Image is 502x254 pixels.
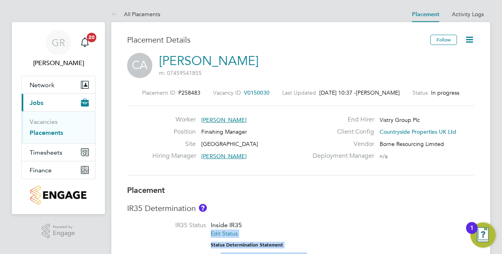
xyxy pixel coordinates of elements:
span: P258483 [178,89,200,96]
label: IR35 Status [127,221,206,230]
label: Last Updated [282,89,316,96]
span: [PERSON_NAME] [201,116,247,123]
button: Follow [430,35,457,45]
span: Countryside Properties UK Ltd [380,128,456,135]
label: Vendor [308,140,374,148]
a: Vacancies [30,118,58,125]
span: n/a [380,153,388,160]
span: m: 07459541855 [159,69,202,77]
nav: Main navigation [12,22,105,214]
span: [PERSON_NAME] [356,89,400,96]
a: Edit Status [211,230,238,237]
label: Hiring Manager [152,152,196,160]
span: Jobs [30,99,43,106]
span: Vistry Group Plc [380,116,420,123]
span: Grace Rowley [21,58,96,68]
span: In progress [431,89,459,96]
span: [GEOGRAPHIC_DATA] [201,140,258,148]
a: Powered byEngage [42,224,75,239]
label: Worker [152,116,196,124]
span: Inside IR35 [211,221,242,229]
button: Jobs [22,94,95,111]
span: [PERSON_NAME] [201,153,247,160]
a: 20 [77,30,93,55]
span: GR [52,37,65,48]
img: countryside-properties-logo-retina.png [30,185,86,205]
span: Network [30,81,54,89]
label: End Hirer [308,116,374,124]
label: Status [412,89,428,96]
h3: IR35 Determination [127,203,474,213]
a: Placements [30,129,63,136]
a: GR[PERSON_NAME] [21,30,96,68]
label: Client Config [308,128,374,136]
a: Activity Logs [452,11,484,18]
span: 20 [87,33,96,42]
label: Placement ID [142,89,175,96]
button: Finance [22,161,95,179]
label: Deployment Manager [308,152,374,160]
a: All Placements [111,11,160,18]
span: [DATE] 10:37 - [319,89,356,96]
a: [PERSON_NAME] [159,53,258,69]
h3: Placement Details [127,35,424,45]
button: Timesheets [22,144,95,161]
a: Placement [412,11,439,18]
span: Powered by [53,224,75,230]
button: Open Resource Center, 1 new notification [470,222,496,248]
b: Placement [127,185,165,195]
span: V0150030 [244,89,270,96]
a: Go to home page [21,185,96,205]
span: Timesheets [30,149,62,156]
label: Site [152,140,196,148]
label: Vacancy ID [213,89,241,96]
label: Position [152,128,196,136]
span: Borne Resourcing Limited [380,140,444,148]
strong: Status Determination Statement [211,242,283,248]
button: Network [22,76,95,93]
span: Finance [30,166,52,174]
div: 1 [470,228,474,238]
div: Jobs [22,111,95,143]
button: About IR35 [199,204,207,212]
span: Engage [53,230,75,237]
span: CA [127,53,152,78]
span: Finishing Manager [201,128,247,135]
